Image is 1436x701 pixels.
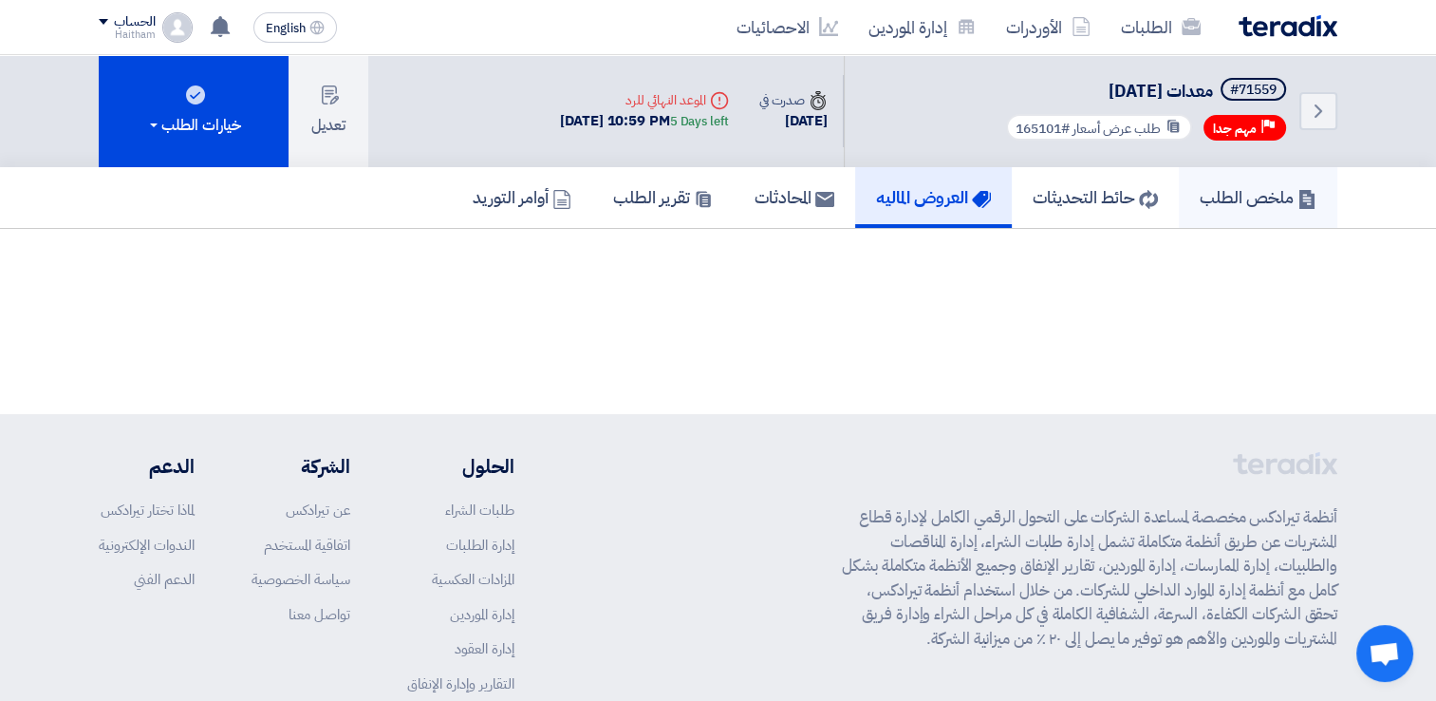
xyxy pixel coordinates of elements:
a: سياسة الخصوصية [252,569,350,590]
a: اتفاقية المستخدم [264,535,350,556]
a: إدارة العقود [455,638,514,659]
a: تقرير الطلب [592,167,734,228]
a: إدارة الطلبات [446,535,514,556]
li: الحلول [407,452,514,481]
div: [DATE] 10:59 PM [560,110,728,132]
h5: العروض الماليه [876,186,991,208]
a: لماذا تختار تيرادكس [101,500,195,521]
h5: أوامر التوريد [473,186,571,208]
a: إدارة الموردين [853,5,991,49]
button: English [253,12,337,43]
a: المحادثات [734,167,855,228]
a: العروض الماليه [855,167,1012,228]
div: خيارات الطلب [146,114,241,137]
img: profile_test.png [162,12,193,43]
span: مهم جدا [1213,120,1257,138]
button: خيارات الطلب [99,55,289,167]
a: المزادات العكسية [432,569,514,590]
li: الشركة [252,452,350,481]
a: الطلبات [1106,5,1216,49]
span: English [266,22,306,35]
span: طلب عرض أسعار [1072,119,1161,139]
a: الندوات الإلكترونية [99,535,195,556]
div: الحساب [114,14,155,30]
img: Teradix logo [1239,15,1337,37]
a: الأوردرات [991,5,1106,49]
div: 5 Days left [670,112,729,131]
h5: المحادثات [755,186,834,208]
a: طلبات الشراء [445,500,514,521]
a: الدعم الفني [134,569,195,590]
a: حائط التحديثات [1012,167,1179,228]
div: Haitham [99,29,155,40]
a: أوامر التوريد [452,167,592,228]
div: [DATE] [759,110,828,132]
span: #165101 [1016,119,1070,139]
div: صدرت في [759,90,828,110]
a: التقارير وإدارة الإنفاق [407,673,514,694]
div: Open chat [1356,625,1413,682]
a: ملخص الطلب [1179,167,1337,228]
a: الاحصائيات [721,5,853,49]
h5: معدات سبتمبر 2025 [1002,78,1290,104]
a: عن تيرادكس [286,500,350,521]
p: أنظمة تيرادكس مخصصة لمساعدة الشركات على التحول الرقمي الكامل لإدارة قطاع المشتريات عن طريق أنظمة ... [842,505,1337,651]
li: الدعم [99,452,195,481]
h5: ملخص الطلب [1200,186,1316,208]
div: الموعد النهائي للرد [560,90,728,110]
h5: حائط التحديثات [1033,186,1158,208]
div: #71559 [1230,84,1277,97]
span: معدات [DATE] [1109,78,1213,104]
a: تواصل معنا [289,604,350,625]
a: إدارة الموردين [450,604,514,625]
h5: تقرير الطلب [613,186,713,208]
button: تعديل [289,55,368,167]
